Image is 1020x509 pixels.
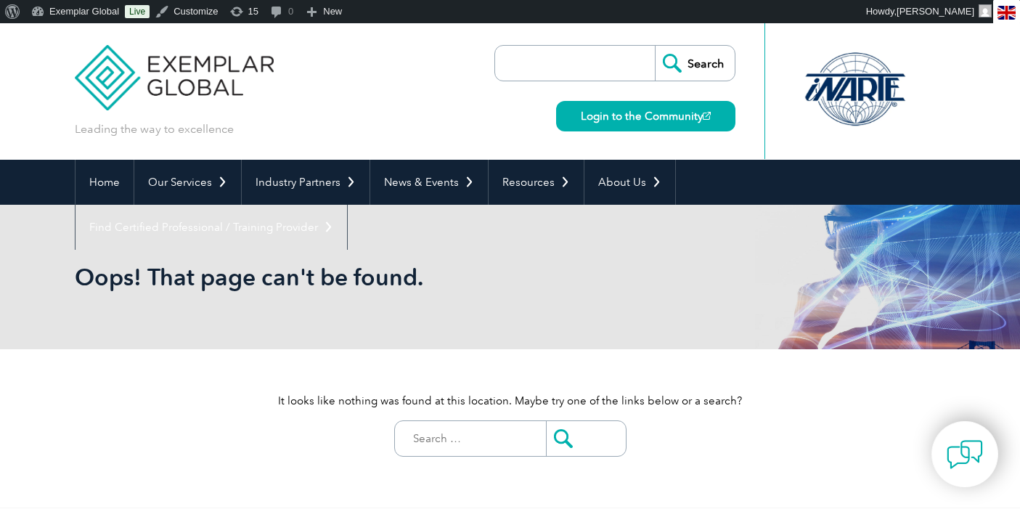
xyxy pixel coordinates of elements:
[947,436,983,473] img: contact-chat.png
[997,6,1016,20] img: en
[242,160,370,205] a: Industry Partners
[76,160,134,205] a: Home
[75,393,946,409] p: It looks like nothing was found at this location. Maybe try one of the links below or a search?
[584,160,675,205] a: About Us
[556,101,735,131] a: Login to the Community
[703,112,711,120] img: open_square.png
[76,205,347,250] a: Find Certified Professional / Training Provider
[370,160,488,205] a: News & Events
[134,160,241,205] a: Our Services
[75,23,274,110] img: Exemplar Global
[489,160,584,205] a: Resources
[75,121,234,137] p: Leading the way to excellence
[897,6,974,17] span: [PERSON_NAME]
[75,263,632,291] h1: Oops! That page can't be found.
[655,46,735,81] input: Search
[546,421,626,456] input: Submit
[125,5,150,18] a: Live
